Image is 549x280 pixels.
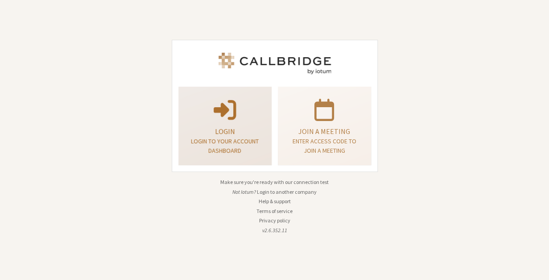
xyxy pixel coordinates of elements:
li: v2.6.352.11 [172,226,378,234]
img: Iotum [217,53,333,74]
button: LoginLogin to your account dashboard [178,87,272,166]
a: Make sure you're ready with our connection test [220,179,329,185]
button: Login to another company [257,188,317,196]
a: Privacy policy [259,217,290,224]
p: Login to your account dashboard [190,137,260,155]
a: Help & support [259,198,291,205]
iframe: Chat [527,257,542,274]
p: Login [190,126,260,137]
p: Enter access code to join a meeting [289,137,360,155]
a: Terms of service [256,208,293,214]
a: Join a meetingEnter access code to join a meeting [278,87,371,166]
p: Join a meeting [289,126,360,137]
li: Not Iotum? [172,188,378,196]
